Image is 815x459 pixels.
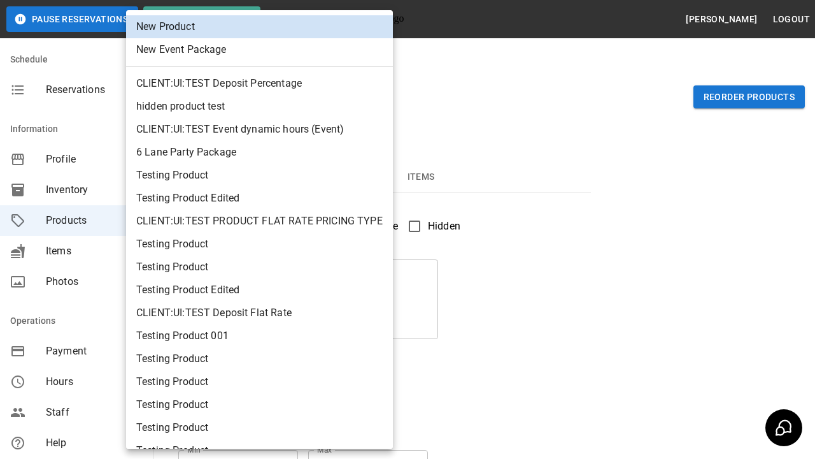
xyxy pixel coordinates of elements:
li: Testing Product Edited [126,279,393,302]
li: New Product [126,15,393,38]
li: CLIENT:UI:TEST PRODUCT FLAT RATE PRICING TYPE [126,210,393,233]
li: 6 Lane Party Package [126,141,393,164]
li: Testing Product [126,347,393,370]
li: Testing Product 001 [126,324,393,347]
li: CLIENT:UI:TEST Deposit Percentage [126,72,393,95]
li: Testing Product [126,370,393,393]
li: Testing Product [126,256,393,279]
li: Testing Product [126,393,393,416]
li: CLIENT:UI:TEST Deposit Flat Rate [126,302,393,324]
li: Testing Product [126,164,393,187]
li: Testing Product [126,233,393,256]
li: New Event Package [126,38,393,61]
li: CLIENT:UI:TEST Event dynamic hours (Event) [126,118,393,141]
li: Testing Product [126,416,393,439]
li: Testing Product Edited [126,187,393,210]
li: hidden product test [126,95,393,118]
